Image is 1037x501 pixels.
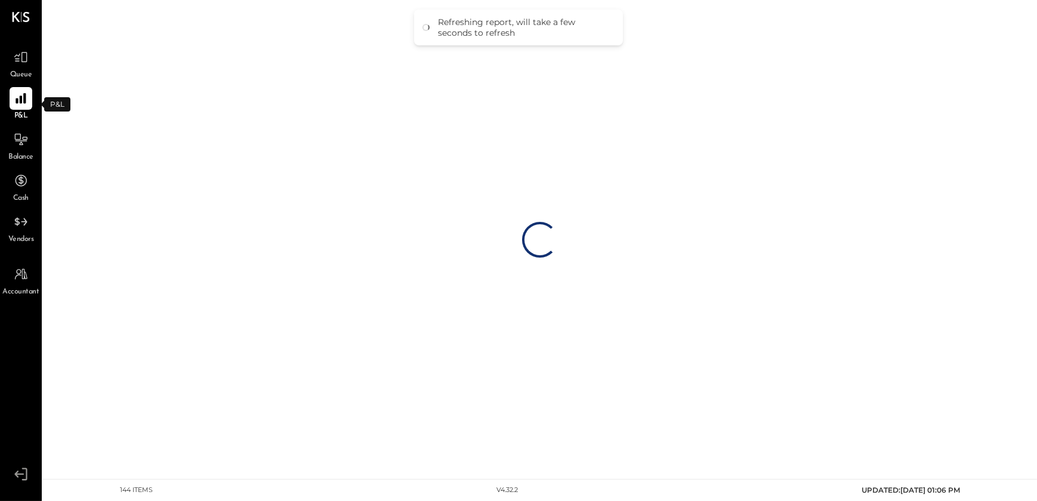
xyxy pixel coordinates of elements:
[120,485,153,495] div: 144 items
[1,87,41,122] a: P&L
[8,234,34,245] span: Vendors
[10,70,32,81] span: Queue
[8,152,33,163] span: Balance
[1,46,41,81] a: Queue
[1,128,41,163] a: Balance
[438,17,611,38] div: Refreshing report, will take a few seconds to refresh
[14,111,28,122] span: P&L
[13,193,29,204] span: Cash
[1,169,41,204] a: Cash
[1,211,41,245] a: Vendors
[1,263,41,298] a: Accountant
[3,287,39,298] span: Accountant
[862,485,960,494] span: UPDATED: [DATE] 01:06 PM
[496,485,518,495] div: v 4.32.2
[44,97,70,112] div: P&L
